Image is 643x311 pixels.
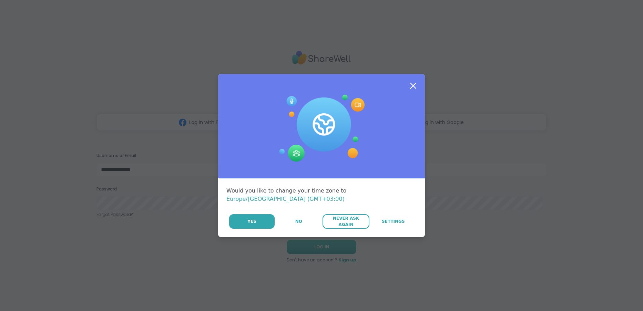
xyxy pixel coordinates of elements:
[247,218,256,225] span: Yes
[278,95,365,162] img: Session Experience
[226,196,345,202] span: Europe/[GEOGRAPHIC_DATA] (GMT+03:00)
[275,214,322,229] button: No
[295,218,302,225] span: No
[323,214,369,229] button: Never Ask Again
[229,214,275,229] button: Yes
[382,218,405,225] span: Settings
[370,214,417,229] a: Settings
[226,187,417,203] div: Would you like to change your time zone to
[326,215,366,228] span: Never Ask Again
